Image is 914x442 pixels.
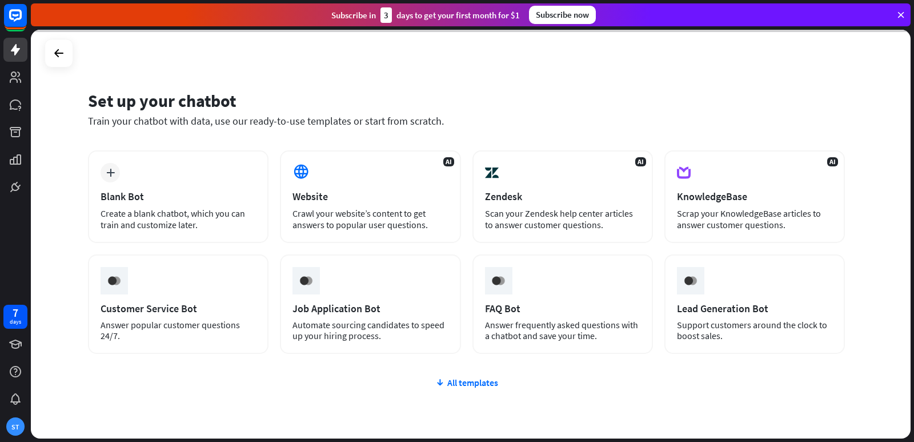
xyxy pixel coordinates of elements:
[380,7,392,23] div: 3
[13,308,18,318] div: 7
[529,6,596,24] div: Subscribe now
[331,7,520,23] div: Subscribe in days to get your first month for $1
[6,417,25,436] div: ST
[10,318,21,326] div: days
[3,305,27,329] a: 7 days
